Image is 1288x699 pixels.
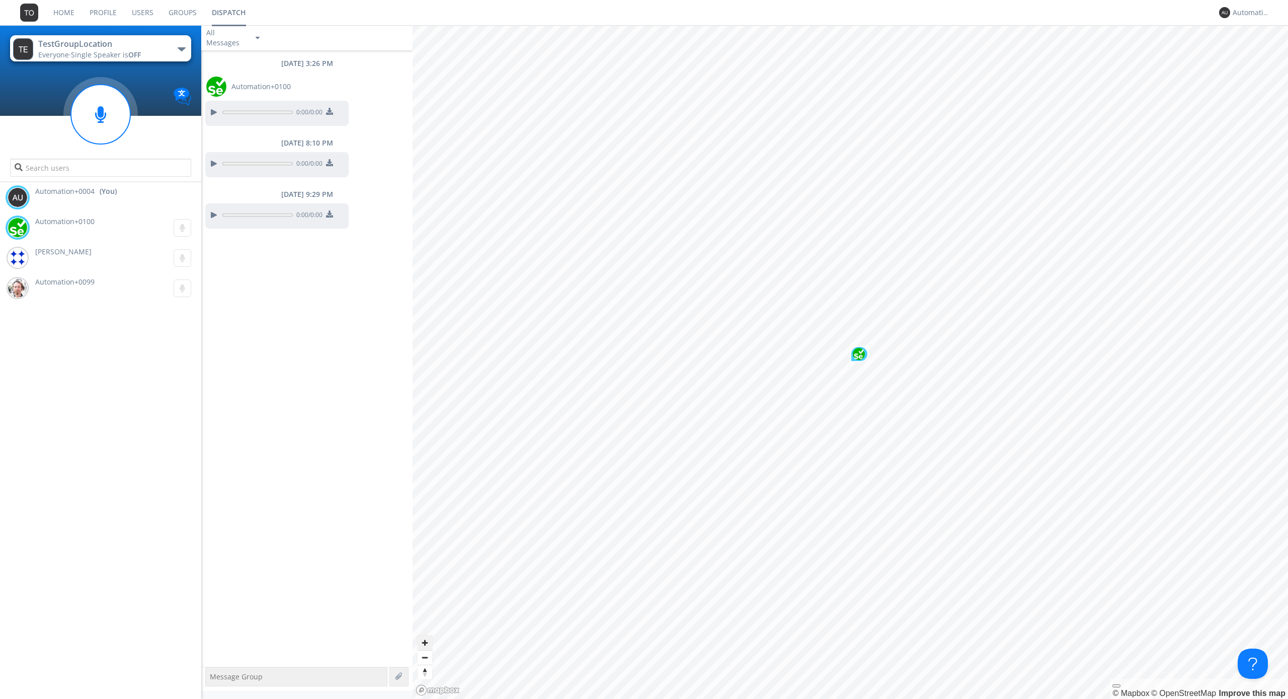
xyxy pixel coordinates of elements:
[326,159,333,166] img: download media button
[231,82,291,92] span: Automation+0100
[416,684,460,696] a: Mapbox logo
[8,218,28,238] img: 1a324c4aeceb4709b0b8c2d8d2be2057
[1112,684,1120,687] button: Toggle attribution
[8,248,28,268] img: c330c3ba385d4e5d80051422fb06f8d0
[8,187,28,207] img: 373638.png
[10,35,191,61] button: TestGroupLocationEveryone·Single Speaker isOFF
[206,77,226,97] img: 1a324c4aeceb4709b0b8c2d8d2be2057
[1219,689,1285,697] a: Map feedback
[35,247,92,256] span: [PERSON_NAME]
[418,650,432,665] button: Zoom out
[206,28,247,48] div: All Messages
[100,186,117,196] div: (You)
[35,186,95,196] span: Automation+0004
[418,665,432,679] span: Reset bearing to north
[8,278,28,298] img: 90e8d9762f6042b899b57009f47b46bb
[256,37,260,39] img: caret-down-sm.svg
[201,138,413,148] div: [DATE] 8:10 PM
[201,189,413,199] div: [DATE] 9:29 PM
[293,211,323,222] span: 0:00 / 0:00
[293,108,323,119] span: 0:00 / 0:00
[35,217,95,226] span: Automation+0100
[71,50,141,59] span: Single Speaker is
[293,159,323,170] span: 0:00 / 0:00
[128,50,141,59] span: OFF
[418,636,432,650] button: Zoom in
[1219,7,1230,18] img: 373638.png
[850,346,868,362] div: Map marker
[326,211,333,218] img: download media button
[418,665,432,679] button: Reset bearing to north
[1233,8,1270,18] div: Automation+0004
[1112,689,1149,697] a: Mapbox
[20,4,38,22] img: 373638.png
[326,108,333,115] img: download media button
[13,38,33,60] img: 373638.png
[1151,689,1216,697] a: OpenStreetMap
[174,88,191,105] img: Translation enabled
[853,348,865,360] img: 1a324c4aeceb4709b0b8c2d8d2be2057
[35,277,95,287] span: Automation+0099
[38,50,151,60] div: Everyone ·
[38,38,151,50] div: TestGroupLocation
[413,25,1288,699] canvas: Map
[10,159,191,177] input: Search users
[1238,649,1268,679] iframe: Toggle Customer Support
[201,58,413,68] div: [DATE] 3:26 PM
